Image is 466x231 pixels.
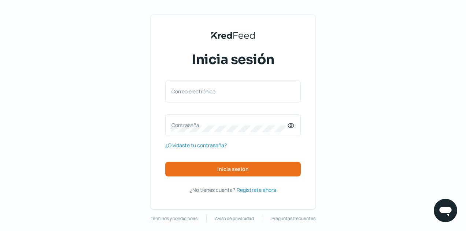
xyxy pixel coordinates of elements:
[171,88,287,95] label: Correo electrónico
[165,162,301,176] button: Inicia sesión
[190,186,235,193] span: ¿No tienes cuenta?
[165,141,227,150] a: ¿Olvidaste tu contraseña?
[192,51,274,69] span: Inicia sesión
[271,215,315,223] a: Preguntas frecuentes
[151,215,197,223] a: Términos y condiciones
[237,185,276,194] a: Regístrate ahora
[171,122,287,128] label: Contraseña
[217,167,249,172] span: Inicia sesión
[438,203,453,218] img: chatIcon
[215,215,254,223] a: Aviso de privacidad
